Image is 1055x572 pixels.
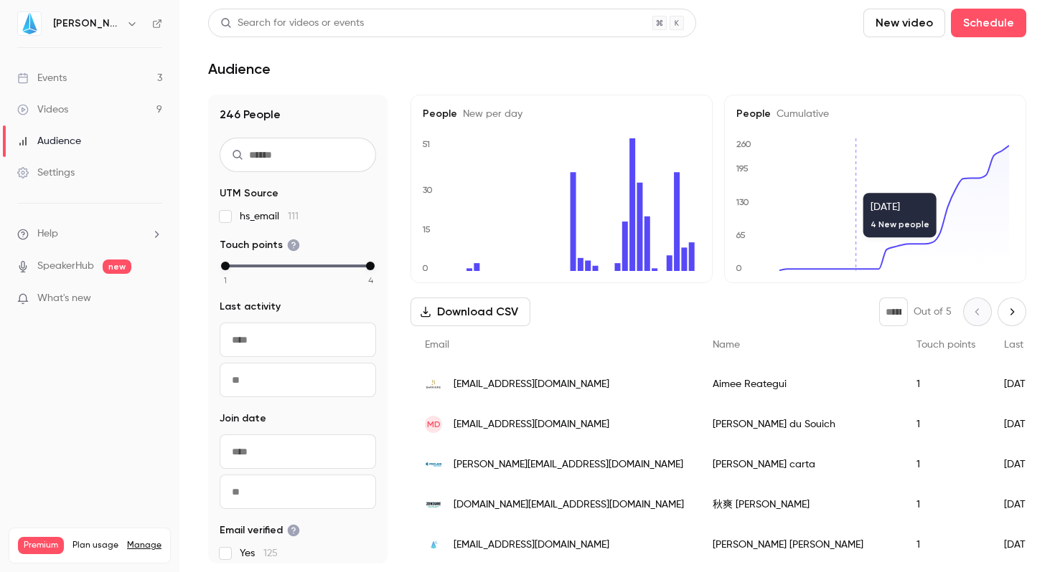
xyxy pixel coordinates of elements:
[425,496,442,513] img: zendure.com
[736,197,749,207] text: 130
[224,274,227,287] span: 1
[422,263,428,273] text: 0
[366,262,375,270] div: max
[454,417,609,432] span: [EMAIL_ADDRESS][DOMAIN_NAME]
[18,537,64,554] span: Premium
[17,134,81,148] div: Audience
[17,227,162,242] li: help-dropdown-opener
[37,227,58,242] span: Help
[736,263,742,273] text: 0
[425,536,442,553] img: jin.fr
[422,139,430,149] text: 51
[240,209,299,224] span: hs_email
[220,300,281,314] span: Last activity
[998,297,1026,326] button: Next page
[220,411,266,426] span: Join date
[902,444,990,485] div: 1
[736,107,1014,121] h5: People
[454,497,684,513] span: [DOMAIN_NAME][EMAIL_ADDRESS][DOMAIN_NAME]
[736,139,751,149] text: 260
[457,109,522,119] span: New per day
[145,292,162,305] iframe: Noticeable Trigger
[208,60,271,77] h1: Audience
[17,166,75,180] div: Settings
[220,186,278,201] span: UTM Source
[902,485,990,525] div: 1
[127,540,161,551] a: Manage
[698,364,902,404] div: Aimee Reategui
[423,107,700,121] h5: People
[698,404,902,444] div: [PERSON_NAME] du Souich
[902,364,990,404] div: 1
[736,230,746,240] text: 65
[37,259,94,274] a: SpeakerHub
[368,274,373,287] span: 4
[736,163,749,173] text: 195
[37,291,91,306] span: What's new
[422,224,431,234] text: 15
[221,262,230,270] div: min
[17,71,67,85] div: Events
[423,185,433,195] text: 30
[713,340,740,350] span: Name
[103,259,131,274] span: new
[454,457,683,472] span: [PERSON_NAME][EMAIL_ADDRESS][DOMAIN_NAME]
[220,238,300,252] span: Touch points
[53,16,121,31] h6: [PERSON_NAME]
[902,525,990,565] div: 1
[17,103,68,117] div: Videos
[240,546,278,561] span: Yes
[288,211,299,221] span: 111
[771,109,829,119] span: Cumulative
[425,340,449,350] span: Email
[951,9,1026,37] button: Schedule
[902,404,990,444] div: 1
[427,418,441,431] span: Md
[220,16,364,31] div: Search for videos or events
[698,525,902,565] div: [PERSON_NAME] [PERSON_NAME]
[263,548,278,558] span: 125
[454,377,609,392] span: [EMAIL_ADDRESS][DOMAIN_NAME]
[916,340,975,350] span: Touch points
[863,9,945,37] button: New video
[698,444,902,485] div: [PERSON_NAME] carta
[914,305,952,319] p: Out of 5
[425,376,442,393] img: groupebarriere.com
[425,456,442,473] img: poclain.com
[220,106,376,123] h1: 246 People
[454,538,609,553] span: [EMAIL_ADDRESS][DOMAIN_NAME]
[72,540,118,551] span: Plan usage
[411,297,530,326] button: Download CSV
[698,485,902,525] div: 秋爽 [PERSON_NAME]
[18,12,41,35] img: JIN
[220,523,300,538] span: Email verified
